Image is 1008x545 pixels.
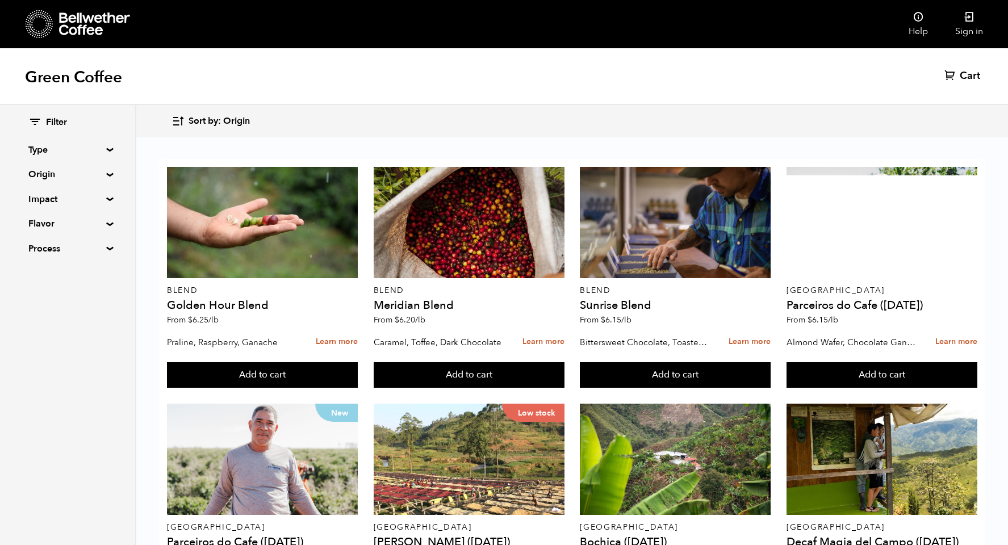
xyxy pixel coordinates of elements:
p: [GEOGRAPHIC_DATA] [580,523,771,531]
a: Learn more [316,330,358,354]
h4: Parceiros do Cafe ([DATE]) [787,300,977,311]
span: /lb [621,315,631,325]
span: $ [188,315,193,325]
p: Blend [580,287,771,295]
summary: Type [28,143,107,157]
span: $ [808,315,812,325]
p: [GEOGRAPHIC_DATA] [374,523,564,531]
button: Add to cart [580,362,771,388]
span: Sort by: Origin [189,115,250,128]
bdi: 6.15 [601,315,631,325]
h4: Sunrise Blend [580,300,771,311]
button: Add to cart [374,362,564,388]
p: Blend [374,287,564,295]
a: Learn more [522,330,564,354]
span: From [580,315,631,325]
summary: Origin [28,167,107,181]
span: From [787,315,838,325]
button: Add to cart [787,362,977,388]
span: From [167,315,219,325]
bdi: 6.25 [188,315,219,325]
span: Filter [46,116,67,129]
span: $ [395,315,399,325]
span: /lb [828,315,838,325]
p: [GEOGRAPHIC_DATA] [167,523,358,531]
p: Caramel, Toffee, Dark Chocolate [374,334,504,351]
span: Cart [960,69,980,83]
a: Learn more [729,330,771,354]
p: Blend [167,287,358,295]
a: Learn more [935,330,977,354]
p: [GEOGRAPHIC_DATA] [787,523,977,531]
p: [GEOGRAPHIC_DATA] [787,287,977,295]
a: Cart [944,69,983,83]
p: Almond Wafer, Chocolate Ganache, Bing Cherry [787,334,917,351]
span: /lb [415,315,425,325]
h4: Meridian Blend [374,300,564,311]
p: New [315,404,358,422]
bdi: 6.15 [808,315,838,325]
button: Add to cart [167,362,358,388]
bdi: 6.20 [395,315,425,325]
span: /lb [208,315,219,325]
button: Sort by: Origin [172,108,250,135]
a: Low stock [374,404,564,515]
h1: Green Coffee [25,67,122,87]
summary: Impact [28,192,107,206]
a: New [167,404,358,515]
span: $ [601,315,605,325]
p: Praline, Raspberry, Ganache [167,334,297,351]
span: From [374,315,425,325]
h4: Golden Hour Blend [167,300,358,311]
summary: Process [28,242,107,255]
p: Low stock [502,404,564,422]
p: Bittersweet Chocolate, Toasted Marshmallow, Candied Orange, Praline [580,334,710,351]
summary: Flavor [28,217,107,230]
